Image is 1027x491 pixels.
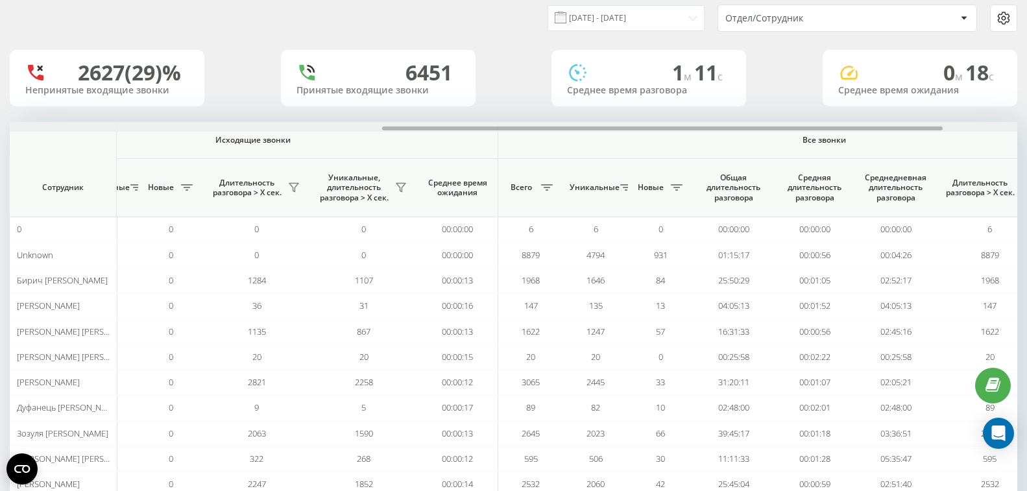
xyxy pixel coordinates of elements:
td: 00:02:22 [774,344,855,370]
span: 135 [589,300,603,311]
span: 867 [357,326,370,337]
span: [PERSON_NAME] [17,478,80,490]
span: 18 [965,58,994,86]
td: 03:36:51 [855,421,936,446]
span: 20 [526,351,535,363]
span: c [989,69,994,84]
td: 00:00:15 [417,344,498,370]
span: 2060 [586,478,605,490]
td: 00:00:12 [417,370,498,395]
td: 00:00:16 [417,293,498,318]
span: 0 [17,223,21,235]
span: 20 [985,351,995,363]
span: 2023 [586,427,605,439]
span: 0 [169,274,173,286]
span: 2821 [248,376,266,388]
div: Непринятые входящие звонки [25,85,189,96]
span: c [718,69,723,84]
td: 00:25:58 [693,344,774,370]
span: 1247 [586,326,605,337]
td: 04:05:13 [693,293,774,318]
span: м [684,69,694,84]
span: 1622 [981,326,999,337]
span: 89 [985,401,995,413]
span: 42 [656,478,665,490]
span: 3065 [522,376,540,388]
td: 00:00:56 [774,318,855,344]
span: 2258 [355,376,373,388]
span: 33 [656,376,665,388]
span: 2247 [248,478,266,490]
span: 0 [943,58,965,86]
span: 36 [252,300,261,311]
td: 00:25:58 [855,344,936,370]
span: 0 [169,351,173,363]
td: 39:45:17 [693,421,774,446]
span: 0 [169,478,173,490]
span: 1107 [355,274,373,286]
span: 0 [169,453,173,464]
td: 00:00:00 [417,242,498,267]
span: 0 [169,223,173,235]
span: [PERSON_NAME] [17,300,80,311]
td: 00:01:52 [774,293,855,318]
td: 00:00:13 [417,421,498,446]
span: 0 [169,401,173,413]
td: 02:45:16 [855,318,936,344]
span: 0 [658,351,663,363]
span: 0 [361,249,366,261]
td: 00:01:18 [774,421,855,446]
td: 00:00:00 [417,217,498,242]
div: Среднее время разговора [567,85,731,96]
td: 00:00:13 [417,268,498,293]
span: 9 [254,401,259,413]
span: 0 [658,223,663,235]
td: 00:01:05 [774,268,855,293]
span: 0 [169,326,173,337]
span: м [955,69,965,84]
span: 1968 [522,274,540,286]
span: Уникальные, длительность разговора > Х сек. [317,173,391,203]
span: Всего [505,182,537,193]
td: 02:48:00 [693,395,774,420]
span: 2532 [981,478,999,490]
span: 66 [656,427,665,439]
span: Исходящие звонки [39,135,468,145]
span: 20 [252,351,261,363]
span: 1852 [355,478,373,490]
td: 00:00:00 [855,217,936,242]
td: 00:01:28 [774,446,855,472]
td: 05:35:47 [855,446,936,472]
span: Общая длительность разговора [703,173,764,203]
div: Отдел/Сотрудник [725,13,880,24]
div: 6451 [405,60,452,85]
td: 00:04:26 [855,242,936,267]
span: 57 [656,326,665,337]
span: Бирич [PERSON_NAME] [17,274,108,286]
td: 02:05:21 [855,370,936,395]
span: 0 [169,249,173,261]
td: 02:48:00 [855,395,936,420]
span: 1 [672,58,694,86]
span: 2445 [586,376,605,388]
span: 1622 [522,326,540,337]
span: Unknown [17,249,53,261]
span: 20 [591,351,600,363]
span: 506 [589,453,603,464]
td: 04:05:13 [855,293,936,318]
span: 1968 [981,274,999,286]
td: 00:00:17 [417,395,498,420]
td: 02:52:17 [855,268,936,293]
span: 0 [254,249,259,261]
span: 268 [357,453,370,464]
span: 84 [656,274,665,286]
div: Принятые входящие звонки [296,85,460,96]
td: 16:31:33 [693,318,774,344]
button: Open CMP widget [6,453,38,485]
span: 89 [526,401,535,413]
td: 00:00:12 [417,446,498,472]
span: 595 [524,453,538,464]
td: 11:11:33 [693,446,774,472]
span: 147 [983,300,997,311]
span: 10 [656,401,665,413]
